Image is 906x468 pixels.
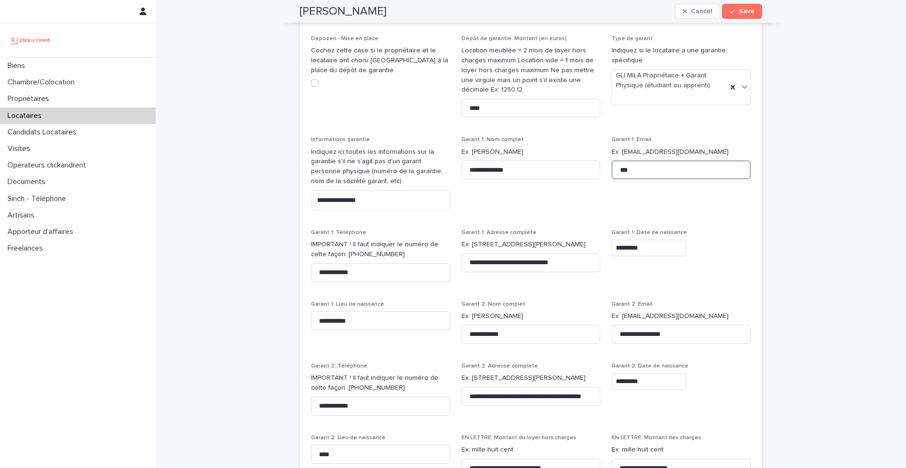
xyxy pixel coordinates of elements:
[612,230,687,235] span: Garant 1: Date de naissance
[4,227,81,236] p: Apporteur d'affaires
[739,8,755,15] span: Save
[4,61,33,70] p: Biens
[612,301,653,307] span: Garant 2: Email
[311,363,368,369] span: Garant 2: Téléphone
[311,46,450,75] p: Cochez cette case si le propriétaire et le locataire ont choisi [GEOGRAPHIC_DATA] à la place du d...
[616,71,723,91] span: GLI MILA Propriétaire + Garant Physique (étudiant ou apprenti)
[311,375,438,391] ringover-84e06f14122c: IMPORTANT ! Il faut indiquer le numéro de cette façon :
[311,230,366,235] span: Garant 1: Téléphone
[691,8,712,15] span: Cancel
[612,46,751,66] p: Indiquez si le locataire a une garantie spécifique
[612,137,651,142] span: Garant 1: Email
[675,4,720,19] button: Cancel
[461,373,601,383] p: Ex: [STREET_ADDRESS][PERSON_NAME]
[461,363,538,369] span: Garant 2: Adresse complète
[349,251,405,258] ringoverc2c-84e06f14122c: Call with Ringover
[461,435,576,441] span: EN LETTRE: Montant du loyer hors charges
[461,311,601,321] p: Ex: [PERSON_NAME]
[4,211,42,220] p: Artisans
[461,46,601,95] p: Location meublée = 2 mois de loyer hors charges maximum Location vide = 1 mois de loyer hors char...
[722,4,762,19] button: Save
[4,94,57,103] p: Propriétaires
[612,147,751,157] p: Ex: [EMAIL_ADDRESS][DOMAIN_NAME]
[4,194,74,203] p: Sinch - Téléphone
[311,301,384,307] span: Garant 1: Lieu de naissance
[311,435,386,441] span: Garant 2: Lieu de naissance
[311,137,370,142] span: Informations garantie
[4,111,49,120] p: Locataires
[612,36,653,42] span: Type de garant
[612,435,701,441] span: EN LETTRE: Montant des charges
[612,445,751,455] p: Ex: mille huit cent
[4,144,38,153] p: Visites
[300,5,386,18] h2: [PERSON_NAME]
[311,36,378,42] span: Depozen - Mise en place
[4,161,93,170] p: Operateurs clickandrent
[461,36,567,42] span: Dépôt de garantie: Montant (en euros)
[4,244,50,253] p: Freelances
[461,301,525,307] span: Garant 2: Nom complet
[311,147,450,186] p: Indiquez ici toutes les informations sur la garantie s'il ne s'agit pas d'un garant personne phys...
[4,177,53,186] p: Documents
[461,445,601,455] p: Ex: mille huit cent
[4,78,82,87] p: Chambre/Colocation
[461,240,601,250] p: Ex: [STREET_ADDRESS][PERSON_NAME]
[4,128,84,137] p: Candidats Locataires
[311,241,438,258] ringover-84e06f14122c: IMPORTANT ! Il faut indiquer le numéro de cette façon :
[349,384,405,391] ringoverc2c-number-84e06f14122c: [PHONE_NUMBER]
[612,311,751,321] p: Ex: [EMAIL_ADDRESS][DOMAIN_NAME]
[8,31,53,50] img: UCB0brd3T0yccxBKYDjQ
[461,147,601,157] p: Ex: [PERSON_NAME]
[612,363,688,369] span: Garant 2: Date de naissance
[461,137,524,142] span: Garant 1: Nom complet
[349,384,405,391] ringoverc2c-84e06f14122c: Call with Ringover
[349,251,405,258] ringoverc2c-number-84e06f14122c: [PHONE_NUMBER]
[461,230,537,235] span: Garant 1: Adresse complète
